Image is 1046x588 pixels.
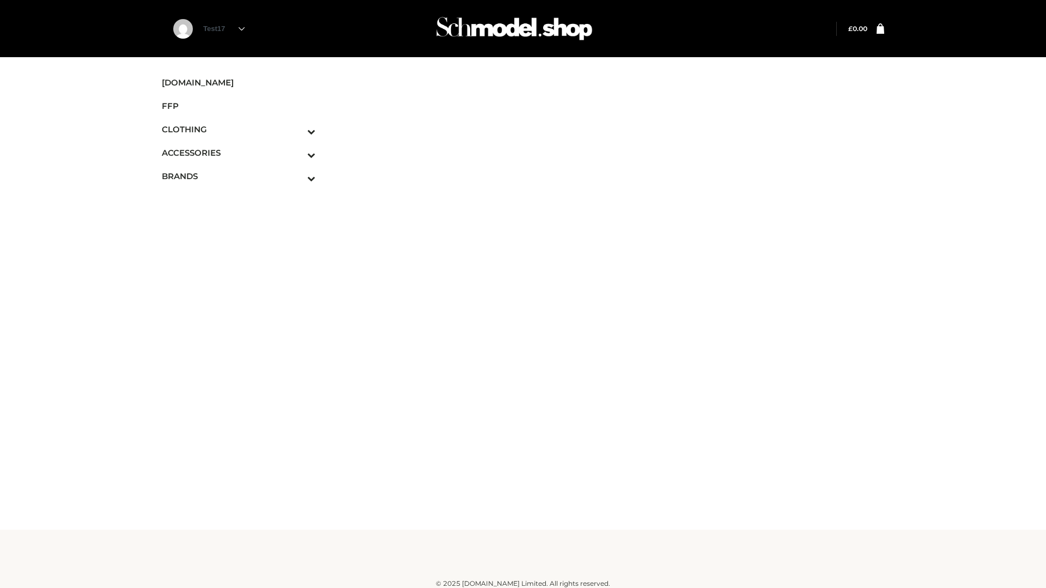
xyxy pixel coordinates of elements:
bdi: 0.00 [848,24,867,33]
img: Schmodel Admin 964 [433,7,596,50]
a: [DOMAIN_NAME] [162,71,315,94]
span: CLOTHING [162,123,315,136]
button: Toggle Submenu [277,164,315,188]
span: £ [848,24,853,33]
button: Toggle Submenu [277,141,315,164]
span: [DOMAIN_NAME] [162,76,315,89]
span: ACCESSORIES [162,146,315,159]
a: £0.00 [848,24,867,33]
span: BRANDS [162,170,315,182]
span: FFP [162,100,315,112]
button: Toggle Submenu [277,118,315,141]
a: FFP [162,94,315,118]
a: Test17 [203,24,245,33]
a: BRANDSToggle Submenu [162,164,315,188]
a: ACCESSORIESToggle Submenu [162,141,315,164]
a: CLOTHINGToggle Submenu [162,118,315,141]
